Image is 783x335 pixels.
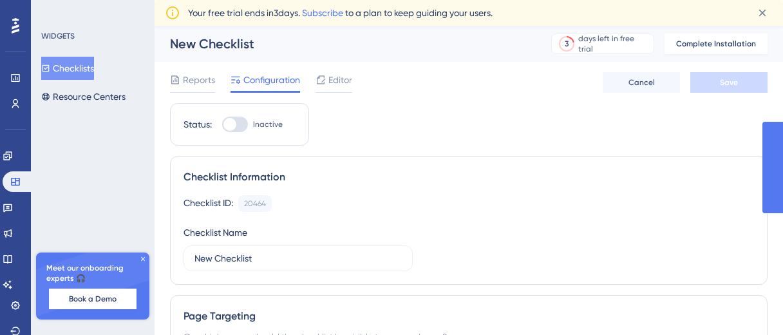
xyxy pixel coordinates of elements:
a: Subscribe [302,8,343,18]
div: Page Targeting [184,309,754,324]
button: Save [690,72,768,93]
span: Configuration [243,72,300,88]
iframe: UserGuiding AI Assistant Launcher [729,284,768,323]
button: Cancel [603,72,680,93]
div: New Checklist [170,35,519,53]
span: Your free trial ends in 3 days. to a plan to keep guiding your users. [188,5,493,21]
input: Type your Checklist name [194,251,402,265]
div: 3 [565,39,569,49]
div: days left in free trial [578,33,650,54]
span: Book a Demo [69,294,117,304]
span: Cancel [628,77,655,88]
button: Book a Demo [49,289,137,309]
span: Meet our onboarding experts 🎧 [46,263,139,283]
div: Status: [184,117,212,132]
span: Complete Installation [676,39,756,49]
div: Checklist Information [184,169,754,185]
span: Save [720,77,738,88]
div: WIDGETS [41,31,75,41]
div: 20464 [244,198,266,209]
div: Checklist ID: [184,195,233,212]
span: Inactive [253,119,283,129]
button: Complete Installation [665,33,768,54]
div: Checklist Name [184,225,247,240]
button: Resource Centers [41,85,126,108]
button: Checklists [41,57,94,80]
span: Editor [328,72,352,88]
span: Reports [183,72,215,88]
